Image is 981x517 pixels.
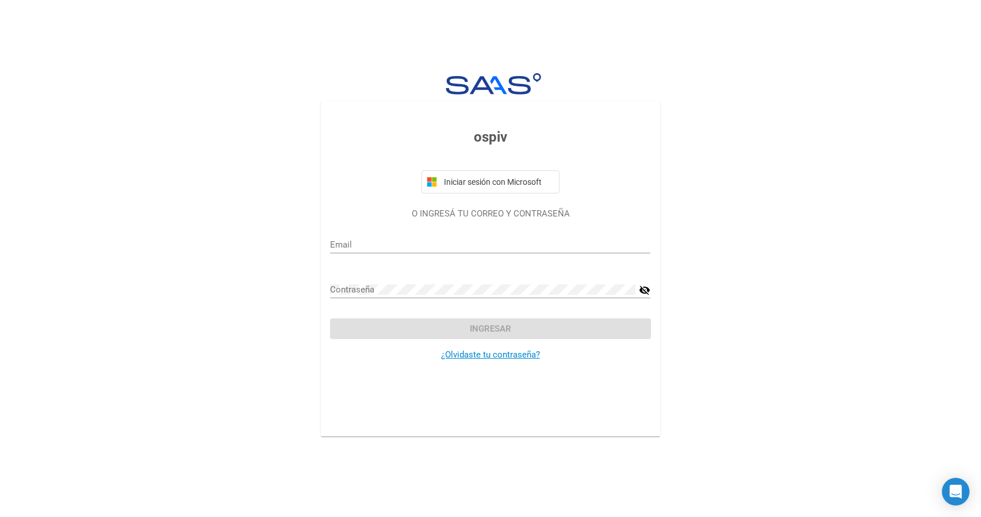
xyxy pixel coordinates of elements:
p: O INGRESÁ TU CORREO Y CONTRASEÑA [330,207,650,221]
div: Open Intercom Messenger [942,478,969,505]
span: Iniciar sesión con Microsoft [442,177,554,187]
mat-icon: visibility_off [639,283,650,297]
h3: ospiv [330,127,650,147]
button: Ingresar [330,318,650,339]
span: Ingresar [470,324,511,334]
button: Iniciar sesión con Microsoft [421,170,560,193]
a: ¿Olvidaste tu contraseña? [441,349,540,360]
